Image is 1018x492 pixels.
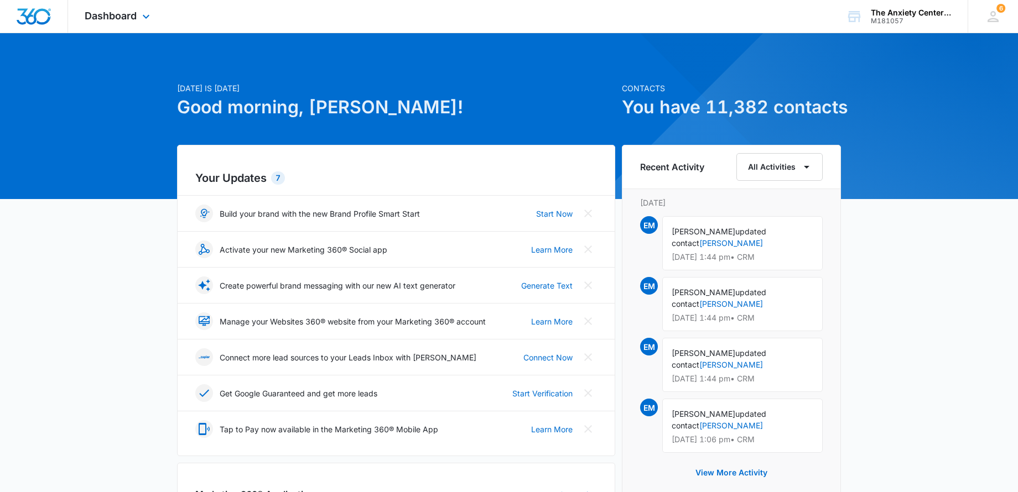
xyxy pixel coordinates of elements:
div: 7 [271,171,285,185]
a: [PERSON_NAME] [699,299,763,308]
a: [PERSON_NAME] [699,421,763,430]
span: [PERSON_NAME] [672,409,735,418]
p: Tap to Pay now available in the Marketing 360® Mobile App [220,423,438,435]
div: account name [871,8,952,17]
h2: Your Updates [195,170,597,186]
h1: Good morning, [PERSON_NAME]! [177,94,615,121]
span: [PERSON_NAME] [672,287,735,297]
div: notifications count [996,4,1005,13]
button: Close [579,240,597,258]
button: View More Activity [684,459,778,486]
a: Connect Now [523,352,573,363]
button: Close [579,384,597,402]
a: [PERSON_NAME] [699,360,763,369]
button: Close [579,348,597,366]
a: [PERSON_NAME] [699,238,763,248]
h6: Recent Activity [640,160,704,174]
p: [DATE] is [DATE] [177,82,615,94]
a: Learn More [531,316,573,327]
p: [DATE] 1:06 pm • CRM [672,436,813,443]
span: Dashboard [85,10,137,22]
span: EM [640,216,658,234]
span: EM [640,338,658,355]
span: EM [640,277,658,295]
p: Contacts [622,82,841,94]
a: Start Verification [512,388,573,399]
button: Close [579,205,597,222]
button: Close [579,420,597,438]
button: All Activities [736,153,823,181]
p: Get Google Guaranteed and get more leads [220,388,377,399]
button: Close [579,276,597,294]
a: Learn More [531,244,573,255]
span: 6 [996,4,1005,13]
span: [PERSON_NAME] [672,227,735,236]
p: Manage your Websites 360® website from your Marketing 360® account [220,316,486,327]
div: account id [871,17,952,25]
p: [DATE] 1:44 pm • CRM [672,253,813,261]
span: EM [640,399,658,416]
p: Connect more lead sources to your Leads Inbox with [PERSON_NAME] [220,352,476,363]
p: [DATE] 1:44 pm • CRM [672,314,813,322]
h1: You have 11,382 contacts [622,94,841,121]
a: Generate Text [521,280,573,291]
span: [PERSON_NAME] [672,348,735,358]
p: Activate your new Marketing 360® Social app [220,244,387,255]
a: Start Now [536,208,573,219]
a: Learn More [531,423,573,435]
p: [DATE] [640,197,823,208]
p: [DATE] 1:44 pm • CRM [672,375,813,383]
p: Create powerful brand messaging with our new AI text generator [220,280,455,291]
p: Build your brand with the new Brand Profile Smart Start [220,208,420,219]
button: Close [579,312,597,330]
